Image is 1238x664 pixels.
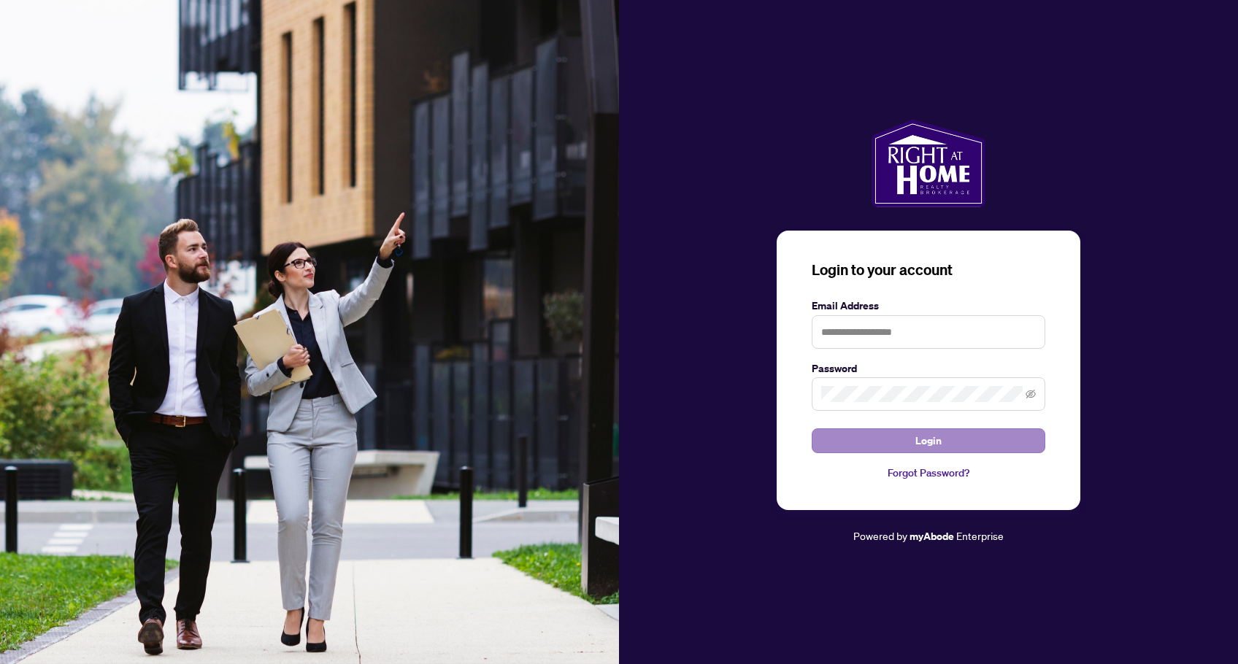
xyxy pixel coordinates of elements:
button: Login [812,428,1045,453]
img: ma-logo [872,120,985,207]
h3: Login to your account [812,260,1045,280]
label: Password [812,360,1045,377]
span: Login [915,429,942,452]
label: Email Address [812,298,1045,314]
span: eye-invisible [1026,389,1036,399]
span: Powered by [853,529,907,542]
a: Forgot Password? [812,465,1045,481]
span: Enterprise [956,529,1004,542]
a: myAbode [910,528,954,544]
